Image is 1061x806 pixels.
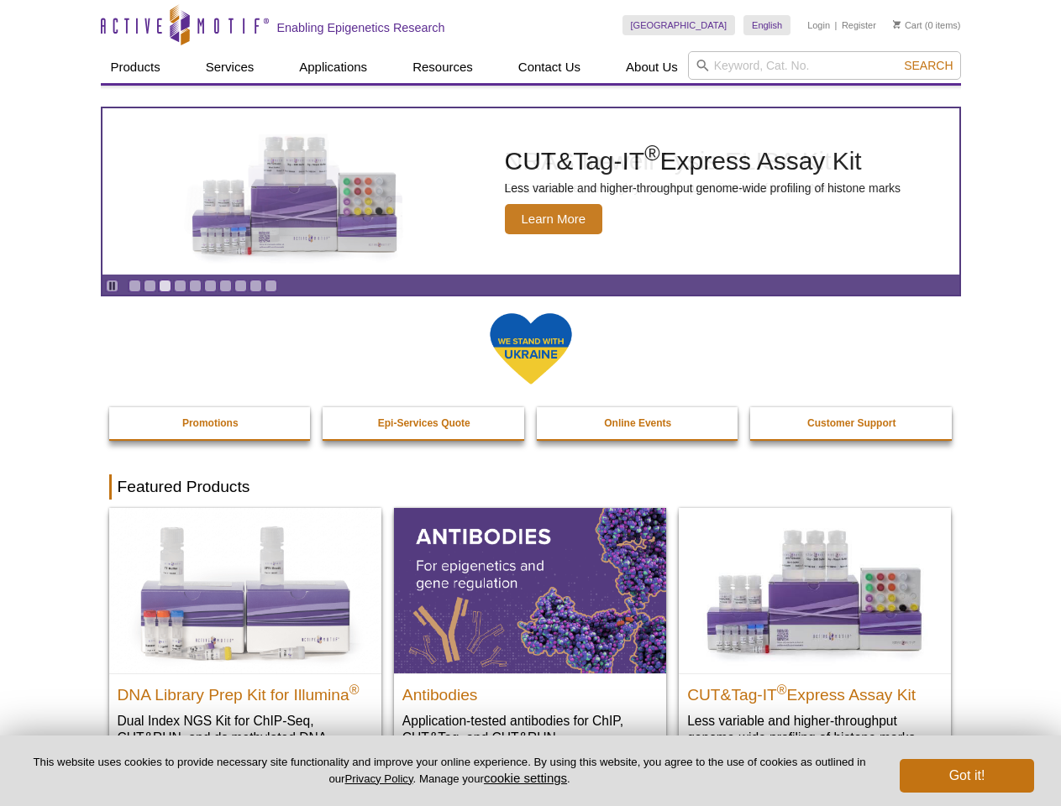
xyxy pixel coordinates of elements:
[505,181,847,196] p: Fast, sensitive, and highly specific quantification of human NRAS.
[402,712,658,746] p: Application-tested antibodies for ChIP, CUT&Tag, and CUT&RUN.
[169,133,421,249] img: NRAS In-well Lysis ELISA Kit
[129,280,141,292] a: Go to slide 1
[234,280,247,292] a: Go to slide 8
[118,712,373,763] p: Dual Index NGS Kit for ChIP-Seq, CUT&RUN, and ds methylated DNA assays.
[102,108,959,275] article: NRAS In-well Lysis ELISA Kit
[505,149,847,174] h2: NRAS In-well Lysis ELISA Kit
[679,508,951,762] a: CUT&Tag-IT® Express Assay Kit CUT&Tag-IT®Express Assay Kit Less variable and higher-throughput ge...
[109,508,381,673] img: DNA Library Prep Kit for Illumina
[265,280,277,292] a: Go to slide 10
[687,712,943,746] p: Less variable and higher-throughput genome-wide profiling of histone marks​.
[323,407,526,439] a: Epi-Services Quote
[277,20,445,35] h2: Enabling Epigenetics Research
[687,678,943,704] h2: CUT&Tag-IT Express Assay Kit
[807,19,830,31] a: Login
[622,15,736,35] a: [GEOGRAPHIC_DATA]
[118,678,373,704] h2: DNA Library Prep Kit for Illumina
[289,51,377,83] a: Applications
[899,58,958,73] button: Search
[835,15,838,35] li: |
[378,417,470,429] strong: Epi-Services Quote
[109,407,313,439] a: Promotions
[109,474,953,500] h2: Featured Products
[750,407,953,439] a: Customer Support
[743,15,790,35] a: English
[189,280,202,292] a: Go to slide 5
[249,280,262,292] a: Go to slide 9
[537,407,740,439] a: Online Events
[484,771,567,785] button: cookie settings
[893,20,901,29] img: Your Cart
[402,51,483,83] a: Resources
[777,682,787,696] sup: ®
[174,280,186,292] a: Go to slide 4
[196,51,265,83] a: Services
[893,15,961,35] li: (0 items)
[807,417,896,429] strong: Customer Support
[102,108,959,275] a: NRAS In-well Lysis ELISA Kit NRAS In-well Lysis ELISA Kit Fast, sensitive, and highly specific qu...
[489,311,573,386] img: We Stand With Ukraine
[344,772,412,785] a: Privacy Policy
[679,508,951,673] img: CUT&Tag-IT® Express Assay Kit
[349,682,360,696] sup: ®
[109,508,381,779] a: DNA Library Prep Kit for Illumina DNA Library Prep Kit for Illumina® Dual Index NGS Kit for ChIP-...
[394,508,666,762] a: All Antibodies Antibodies Application-tested antibodies for ChIP, CUT&Tag, and CUT&RUN.
[604,417,671,429] strong: Online Events
[159,280,171,292] a: Go to slide 3
[893,19,922,31] a: Cart
[101,51,171,83] a: Products
[402,678,658,704] h2: Antibodies
[219,280,232,292] a: Go to slide 7
[616,51,688,83] a: About Us
[904,59,953,72] span: Search
[842,19,876,31] a: Register
[688,51,961,80] input: Keyword, Cat. No.
[505,204,603,234] span: Learn More
[182,417,239,429] strong: Promotions
[106,280,118,292] a: Toggle autoplay
[508,51,591,83] a: Contact Us
[27,755,872,787] p: This website uses cookies to provide necessary site functionality and improve your online experie...
[394,508,666,673] img: All Antibodies
[204,280,217,292] a: Go to slide 6
[144,280,156,292] a: Go to slide 2
[900,759,1034,793] button: Got it!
